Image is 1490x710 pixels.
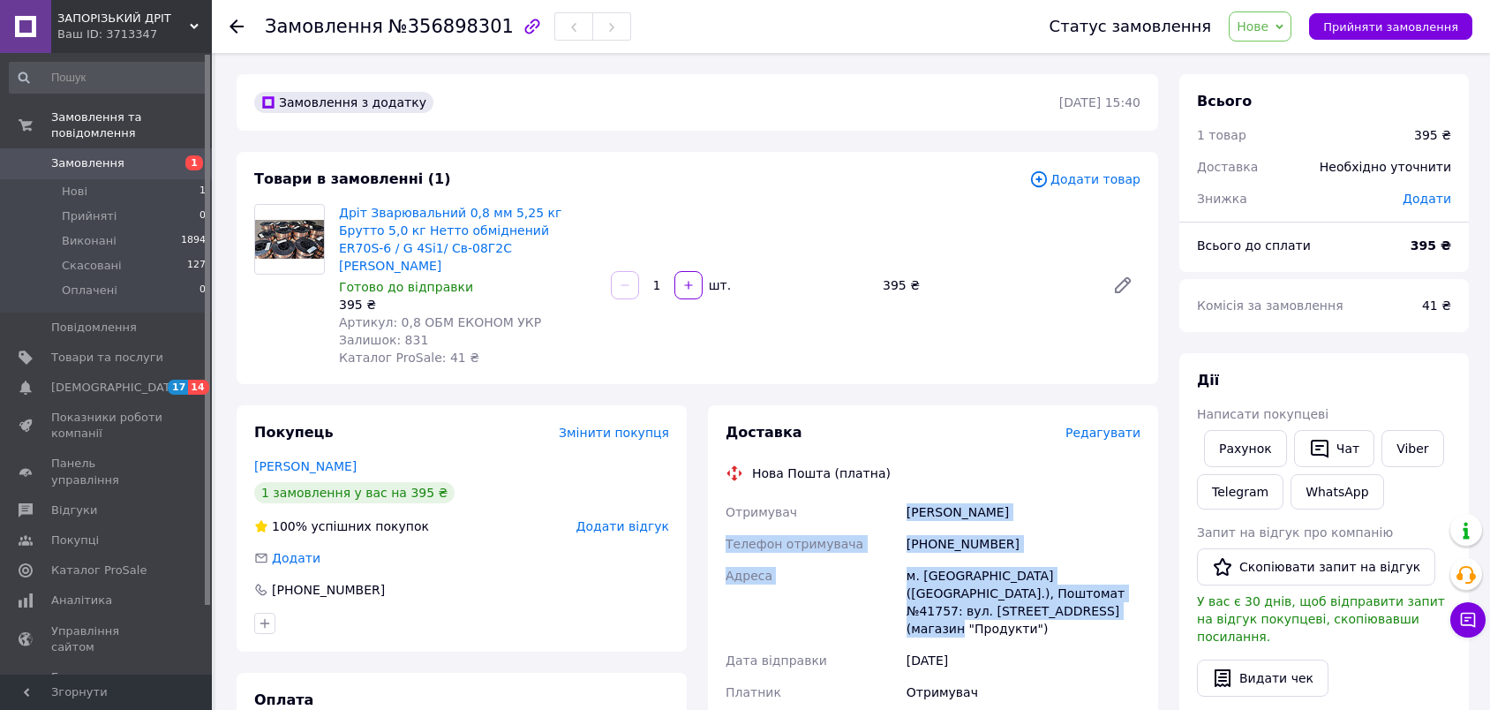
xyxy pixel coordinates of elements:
[1197,192,1247,206] span: Знижка
[272,519,307,533] span: 100%
[272,551,320,565] span: Додати
[254,92,433,113] div: Замовлення з додатку
[1105,268,1140,303] a: Редагувати
[704,276,733,294] div: шт.
[339,206,561,273] a: Дріт Зварювальний 0,8 мм 5,25 кг Брутто 5,0 кг Нетто обміднений ER70S-6 / G 4Si1/ Св-08Г2С [PERSO...
[388,16,514,37] span: №356898301
[254,424,334,441] span: Покупець
[51,110,212,141] span: Замовлення та повідомлення
[51,380,182,396] span: [DEMOGRAPHIC_DATA]
[255,220,324,259] img: Дріт Зварювальний 0,8 мм 5,25 кг Брутто 5,0 кг Нетто обміднений ER70S-6 / G 4Si1/ Св-08Г2С Серія ...
[51,593,112,608] span: Аналітика
[1414,126,1451,144] div: 395 ₴
[903,528,1144,560] div: [PHONE_NUMBER]
[1197,548,1435,585] button: Скопіювати запит на відгук
[62,208,117,224] span: Прийняті
[1197,372,1219,389] span: Дії
[1309,147,1462,186] div: Необхідно уточнити
[51,669,163,701] span: Гаманець компанії
[559,426,669,440] span: Змінити покупця
[62,184,87,200] span: Нові
[339,333,428,347] span: Залишок: 831
[1291,474,1383,510] a: WhatsApp
[903,560,1144,645] div: м. [GEOGRAPHIC_DATA] ([GEOGRAPHIC_DATA].), Поштомат №41757: вул. [STREET_ADDRESS] (магазин "Проду...
[339,280,473,294] span: Готово до відправки
[1197,474,1283,510] a: Telegram
[339,315,541,329] span: Артикул: 0,8 ОБМ ЕКОНОМ УКР
[254,517,429,535] div: успішних покупок
[1197,660,1328,697] button: Видати чек
[1197,594,1445,644] span: У вас є 30 днів, щоб відправити запит на відгук покупцеві, скопіювавши посилання.
[1381,430,1443,467] a: Viber
[726,685,781,699] span: Платник
[1029,170,1140,189] span: Додати товар
[903,676,1144,708] div: Отримувач
[1197,160,1258,174] span: Доставка
[51,456,163,487] span: Панель управління
[1197,93,1252,110] span: Всього
[903,496,1144,528] div: [PERSON_NAME]
[1450,602,1486,638] button: Чат з покупцем
[168,380,188,395] span: 17
[51,623,163,655] span: Управління сайтом
[1197,525,1393,540] span: Запит на відгук про компанію
[270,581,387,599] div: [PHONE_NUMBER]
[1237,19,1268,34] span: Нове
[57,11,190,26] span: ЗАПОРІЗЬКИЙ ДРІТ
[51,563,147,578] span: Каталог ProSale
[1197,238,1311,253] span: Всього до сплати
[1422,298,1451,313] span: 41 ₴
[339,351,479,365] span: Каталог ProSale: 41 ₴
[726,424,802,441] span: Доставка
[1204,430,1287,467] button: Рахунок
[188,380,208,395] span: 14
[51,410,163,442] span: Показники роботи компанії
[51,350,163,366] span: Товари та послуги
[726,653,827,668] span: Дата відправки
[1059,95,1140,110] time: [DATE] 15:40
[9,62,207,94] input: Пошук
[265,16,383,37] span: Замовлення
[51,155,124,171] span: Замовлення
[1050,18,1212,35] div: Статус замовлення
[254,459,357,473] a: [PERSON_NAME]
[726,569,772,583] span: Адреса
[199,184,206,200] span: 1
[57,26,212,42] div: Ваш ID: 3713347
[62,233,117,249] span: Виконані
[254,170,451,187] span: Товари в замовленні (1)
[51,532,99,548] span: Покупці
[62,283,117,298] span: Оплачені
[62,258,122,274] span: Скасовані
[1294,430,1374,467] button: Чат
[1411,238,1451,253] b: 395 ₴
[1403,192,1451,206] span: Додати
[51,502,97,518] span: Відгуки
[748,465,895,482] div: Нова Пошта (платна)
[903,645,1144,676] div: [DATE]
[199,208,206,224] span: 0
[726,537,863,551] span: Телефон отримувача
[185,155,203,170] span: 1
[1197,298,1343,313] span: Комісія за замовлення
[1309,13,1472,40] button: Прийняти замовлення
[726,505,797,519] span: Отримувач
[199,283,206,298] span: 0
[1065,426,1140,440] span: Редагувати
[1197,128,1246,142] span: 1 товар
[230,18,244,35] div: Повернутися назад
[1323,20,1458,34] span: Прийняти замовлення
[254,482,455,503] div: 1 замовлення у вас на 395 ₴
[181,233,206,249] span: 1894
[254,691,313,708] span: Оплата
[1197,407,1328,421] span: Написати покупцеві
[576,519,669,533] span: Додати відгук
[339,296,597,313] div: 395 ₴
[876,273,1098,298] div: 395 ₴
[187,258,206,274] span: 127
[51,320,137,336] span: Повідомлення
